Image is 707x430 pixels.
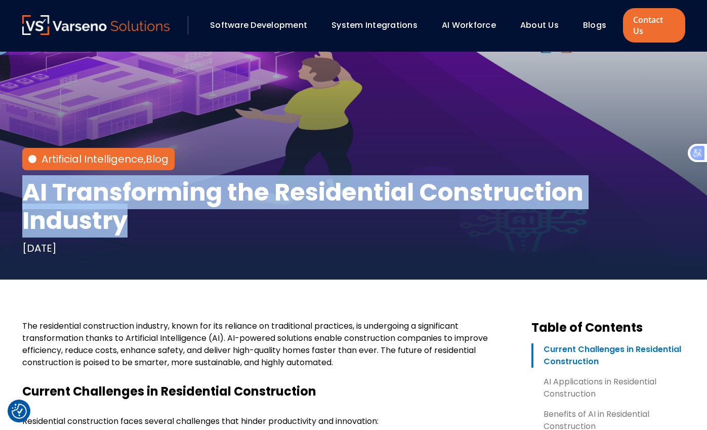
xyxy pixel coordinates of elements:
[331,19,418,31] a: System Integrations
[578,17,620,34] div: Blogs
[326,17,432,34] div: System Integrations
[210,19,307,31] a: Software Development
[205,17,321,34] div: Software Development
[442,19,496,31] a: AI Workforce
[437,17,510,34] div: AI Workforce
[146,152,169,166] a: Blog
[22,320,515,369] p: The residential construction industry, known for its reliance on traditional practices, is underg...
[22,384,515,399] h3: Current Challenges in Residential Construction
[520,19,559,31] a: About Us
[623,8,685,43] a: Contact Us
[41,152,169,166] div: ,
[531,343,685,368] a: Current Challenges in Residential Construction
[22,15,170,35] img: Varseno Solutions – Product Engineering & IT Services
[531,320,685,335] h3: Table of Contents
[12,404,27,419] button: Cookie Settings
[22,178,685,235] h1: AI Transforming the Residential Construction Industry
[22,415,515,427] p: Residential construction faces several challenges that hinder productivity and innovation:
[12,404,27,419] img: Revisit consent button
[41,152,144,166] a: Artificial Intelligence
[531,376,685,400] a: AI Applications in Residential Construction
[22,241,57,255] div: [DATE]
[515,17,573,34] div: About Us
[583,19,606,31] a: Blogs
